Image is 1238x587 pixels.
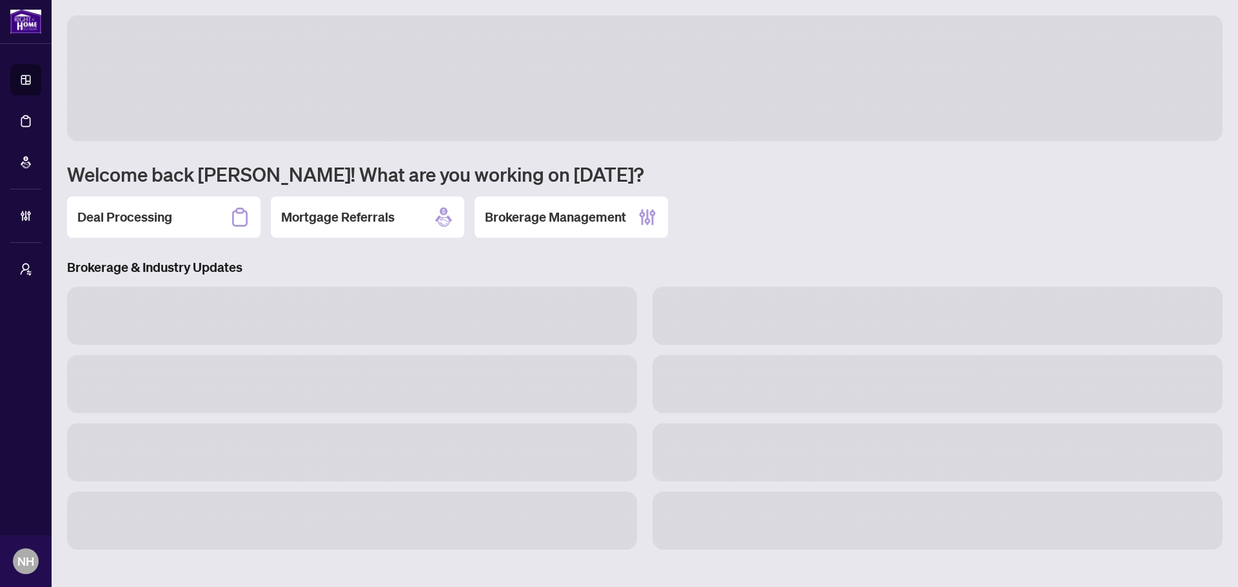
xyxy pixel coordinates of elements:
[281,208,395,226] h2: Mortgage Referrals
[17,552,34,570] span: NH
[67,162,1223,186] h1: Welcome back [PERSON_NAME]! What are you working on [DATE]?
[10,10,41,34] img: logo
[67,258,1223,276] h3: Brokerage & Industry Updates
[485,208,626,226] h2: Brokerage Management
[77,208,172,226] h2: Deal Processing
[19,263,32,276] span: user-switch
